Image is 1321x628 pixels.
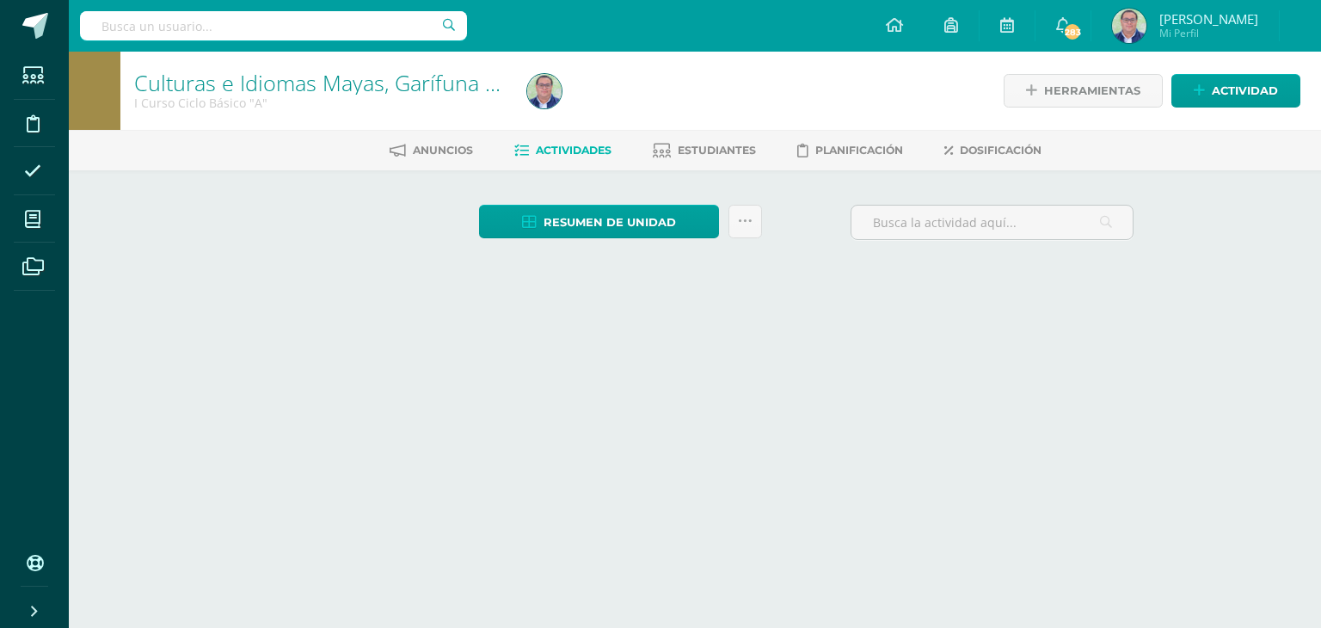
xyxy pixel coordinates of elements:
[390,137,473,164] a: Anuncios
[815,144,903,157] span: Planificación
[80,11,467,40] input: Busca un usuario...
[544,206,676,238] span: Resumen de unidad
[960,144,1041,157] span: Dosificación
[134,71,507,95] h1: Culturas e Idiomas Mayas, Garífuna o Xinka
[1004,74,1163,108] a: Herramientas
[1159,10,1258,28] span: [PERSON_NAME]
[413,144,473,157] span: Anuncios
[536,144,611,157] span: Actividades
[797,137,903,164] a: Planificación
[653,137,756,164] a: Estudiantes
[944,137,1041,164] a: Dosificación
[1063,22,1082,41] span: 283
[134,68,556,97] a: Culturas e Idiomas Mayas, Garífuna o Xinka
[1112,9,1146,43] img: eac5640a810b8dcfe6ce893a14069202.png
[527,74,562,108] img: eac5640a810b8dcfe6ce893a14069202.png
[479,205,719,238] a: Resumen de unidad
[1212,75,1278,107] span: Actividad
[1044,75,1140,107] span: Herramientas
[1159,26,1258,40] span: Mi Perfil
[514,137,611,164] a: Actividades
[134,95,507,111] div: I Curso Ciclo Básico 'A'
[678,144,756,157] span: Estudiantes
[1171,74,1300,108] a: Actividad
[851,206,1133,239] input: Busca la actividad aquí...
